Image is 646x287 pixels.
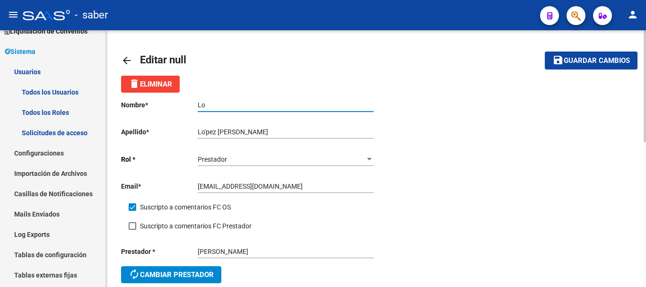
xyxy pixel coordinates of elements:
button: Guardar cambios [545,52,637,69]
span: Editar null [140,54,186,66]
mat-icon: person [627,9,638,20]
span: Guardar cambios [564,57,630,65]
p: Prestador * [121,246,198,257]
span: Suscripto a comentarios FC OS [140,201,231,213]
p: Apellido [121,127,198,137]
button: Eliminar [121,76,180,93]
span: Prestador [198,156,227,163]
mat-icon: autorenew [129,269,140,280]
span: Suscripto a comentarios FC Prestador [140,220,252,232]
mat-icon: delete [129,78,140,89]
span: Eliminar [129,80,172,88]
span: Liquidación de Convenios [5,26,87,36]
button: Cambiar prestador [121,266,221,283]
p: Email [121,181,198,191]
mat-icon: arrow_back [121,55,132,66]
span: Cambiar prestador [129,270,214,279]
mat-icon: menu [8,9,19,20]
mat-icon: save [552,54,564,66]
p: Rol * [121,154,198,165]
span: - saber [75,5,108,26]
p: Nombre [121,100,198,110]
span: Sistema [5,46,35,57]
